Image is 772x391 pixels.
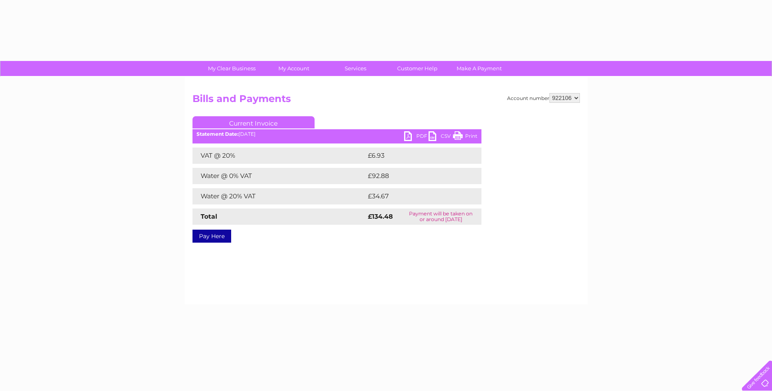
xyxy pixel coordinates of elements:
b: Statement Date: [197,131,238,137]
a: Pay Here [192,230,231,243]
td: Payment will be taken on or around [DATE] [400,209,481,225]
h2: Bills and Payments [192,93,580,109]
strong: £134.48 [368,213,393,220]
div: [DATE] [192,131,481,137]
td: Water @ 0% VAT [192,168,366,184]
td: Water @ 20% VAT [192,188,366,204]
a: Current Invoice [192,116,315,128]
a: My Account [260,61,327,76]
a: CSV [429,131,453,143]
a: Make A Payment [446,61,513,76]
strong: Total [201,213,217,220]
a: Customer Help [384,61,451,76]
a: PDF [404,131,429,143]
td: VAT @ 20% [192,148,366,164]
a: Services [322,61,389,76]
td: £92.88 [366,168,466,184]
td: £34.67 [366,188,465,204]
td: £6.93 [366,148,462,164]
a: My Clear Business [198,61,265,76]
a: Print [453,131,477,143]
div: Account number [507,93,580,103]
